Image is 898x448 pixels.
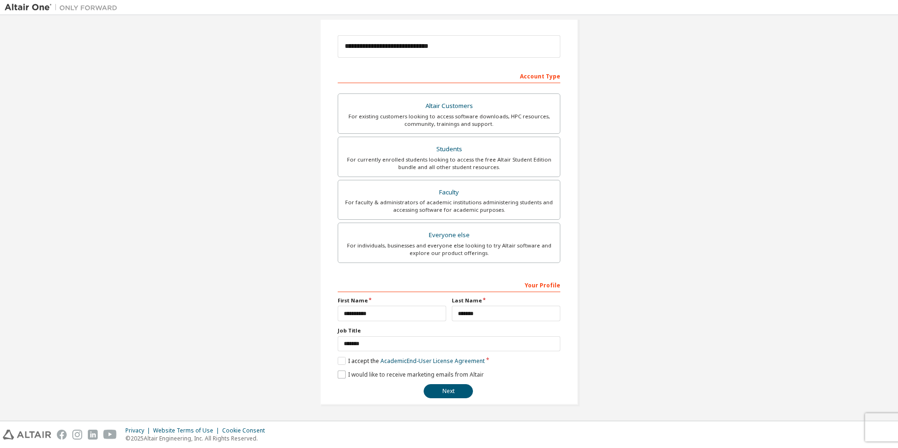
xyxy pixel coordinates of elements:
[344,229,554,242] div: Everyone else
[72,430,82,440] img: instagram.svg
[344,156,554,171] div: For currently enrolled students looking to access the free Altair Student Edition bundle and all ...
[344,242,554,257] div: For individuals, businesses and everyone else looking to try Altair software and explore our prod...
[344,100,554,113] div: Altair Customers
[338,327,560,334] label: Job Title
[380,357,485,365] a: Academic End-User License Agreement
[88,430,98,440] img: linkedin.svg
[222,427,271,434] div: Cookie Consent
[153,427,222,434] div: Website Terms of Use
[5,3,122,12] img: Altair One
[344,113,554,128] div: For existing customers looking to access software downloads, HPC resources, community, trainings ...
[344,143,554,156] div: Students
[125,434,271,442] p: © 2025 Altair Engineering, Inc. All Rights Reserved.
[452,297,560,304] label: Last Name
[338,297,446,304] label: First Name
[338,68,560,83] div: Account Type
[125,427,153,434] div: Privacy
[57,430,67,440] img: facebook.svg
[338,371,484,378] label: I would like to receive marketing emails from Altair
[424,384,473,398] button: Next
[344,199,554,214] div: For faculty & administrators of academic institutions administering students and accessing softwa...
[344,186,554,199] div: Faculty
[338,277,560,292] div: Your Profile
[338,357,485,365] label: I accept the
[103,430,117,440] img: youtube.svg
[3,430,51,440] img: altair_logo.svg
